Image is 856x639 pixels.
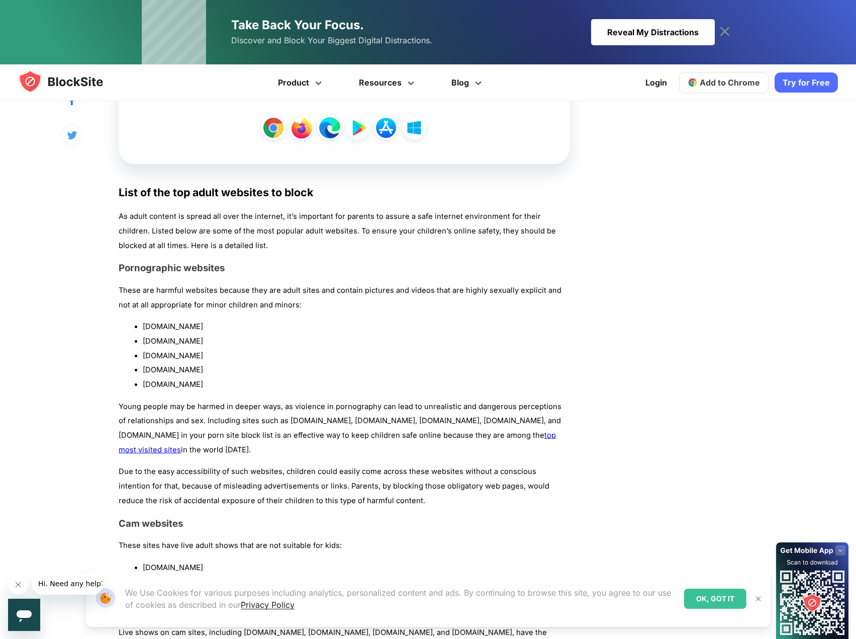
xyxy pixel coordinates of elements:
[318,116,342,140] img: edge icon
[679,72,769,93] a: Add to Chrome
[700,77,760,88] span: Add to Chrome
[688,77,698,88] img: chrome-icon.svg
[290,116,314,140] img: firefox icon
[119,400,569,457] p: Young people may be harmed in deeper ways, as violence in pornography can lead to unrealistic and...
[402,116,426,140] img: windows icon
[231,18,364,32] span: Take Back Your Focus.
[261,64,342,101] a: Product
[8,599,40,631] iframe: Button to launch messaging window
[346,116,370,140] img: play icon
[241,600,295,610] a: Privacy Policy
[143,377,569,392] li: [DOMAIN_NAME]
[125,587,676,611] p: We Use Cookies for various purposes including analytics, personalized content and ads. By continu...
[143,349,569,363] li: [DOMAIN_NAME]
[374,116,398,140] img: appstore icon
[119,262,569,274] h3: Pornographic websites
[684,589,746,609] div: OK, GOT IT
[119,283,569,312] p: These are harmful websites because they are adult sites and contain pictures and videos that are ...
[591,19,715,45] div: Reveal My Distractions
[754,595,763,603] img: Close
[6,7,72,15] span: Hi. Need any help?
[119,209,569,253] p: As adult content is spread all over the internet, it’s important for parents to assure a safe int...
[143,319,569,334] li: [DOMAIN_NAME]
[752,592,765,605] button: Close
[639,70,673,95] a: Login
[119,464,569,508] p: Due to the easy accessibility of such websites, children could easily come across these websites ...
[143,334,569,349] li: [DOMAIN_NAME]
[775,72,838,93] a: Try for Free
[342,64,434,101] a: Resources
[119,538,569,553] p: These sites have live adult shows that are not suitable for kids:
[8,575,28,595] iframe: Close message
[119,518,569,529] h3: Cam websites
[32,573,103,595] iframe: Message from company
[231,33,432,48] span: Discover and Block Your Biggest Digital Distractions.
[18,69,123,94] img: blocksite-icon.5d769676.svg
[143,363,569,377] li: [DOMAIN_NAME]
[434,64,502,101] a: Blog
[119,184,569,200] h2: List of the top adult websites to block
[261,116,286,140] img: chrome icon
